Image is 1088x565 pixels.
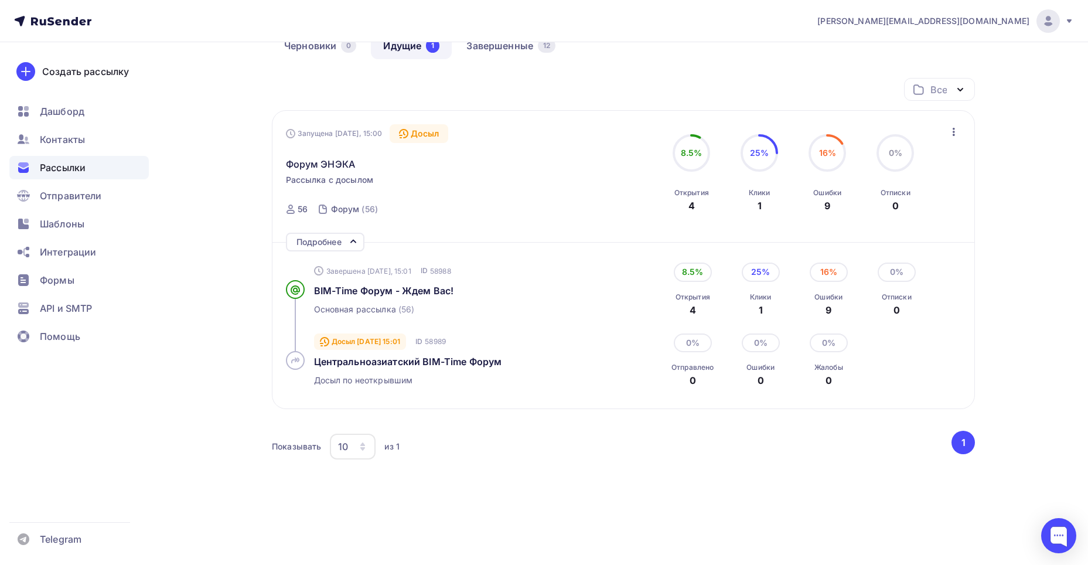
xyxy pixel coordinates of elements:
[314,284,581,298] a: BIM-Time Форум - Ждем Вас!
[930,83,947,97] div: Все
[42,64,129,79] div: Создать рассылку
[676,303,710,317] div: 4
[750,303,772,317] div: 1
[421,265,428,277] span: ID
[951,431,975,454] button: Go to page 1
[950,431,976,454] ul: Pagination
[296,235,342,249] div: Подробнее
[286,129,383,138] div: Запущена [DATE], 15:00
[746,363,775,372] div: Ошибки
[817,15,1029,27] span: [PERSON_NAME][EMAIL_ADDRESS][DOMAIN_NAME]
[881,188,910,198] div: Отписки
[361,203,378,215] div: (56)
[454,32,568,59] a: Завершенные12
[750,148,769,158] span: 25%
[40,245,96,259] span: Интеграции
[338,440,348,454] div: 10
[878,263,916,281] div: 0%
[882,303,912,317] div: 0
[676,292,710,302] div: Открытия
[390,124,449,143] div: Досыл
[889,148,902,158] span: 0%
[674,263,712,281] div: 8.5%
[758,199,762,213] div: 1
[819,148,836,158] span: 16%
[40,189,102,203] span: Отправители
[425,336,446,346] span: 58989
[331,203,360,215] div: Форум
[398,304,415,315] span: (56)
[814,363,843,372] div: Жалобы
[688,199,695,213] div: 4
[817,9,1074,33] a: [PERSON_NAME][EMAIL_ADDRESS][DOMAIN_NAME]
[749,188,770,198] div: Клики
[742,333,780,352] div: 0%
[814,303,843,317] div: 9
[750,292,772,302] div: Клики
[329,433,376,460] button: 10
[40,273,74,287] span: Формы
[40,104,84,118] span: Дашборд
[40,301,92,315] span: API и SMTP
[9,156,149,179] a: Рассылки
[810,263,848,281] div: 16%
[40,161,86,175] span: Рассылки
[371,32,452,59] a: Идущие1
[330,200,379,219] a: Форум (56)
[40,217,84,231] span: Шаблоны
[813,188,841,198] div: Ошибки
[9,128,149,151] a: Контакты
[674,188,709,198] div: Открытия
[9,212,149,236] a: Шаблоны
[272,32,369,59] a: Черновики0
[674,333,712,352] div: 0%
[40,132,85,147] span: Контакты
[892,199,899,213] div: 0
[882,292,912,302] div: Отписки
[9,268,149,292] a: Формы
[314,355,581,369] a: Центральноазиатский BIM-Time Форум
[671,363,714,372] div: Отправлено
[314,333,407,350] div: Досыл [DATE] 15:01
[810,333,848,352] div: 0%
[681,148,702,158] span: 8.5%
[314,375,413,386] span: Досыл по неоткрывшим
[430,266,451,276] span: 58988
[40,329,80,343] span: Помощь
[426,39,439,53] div: 1
[341,39,356,53] div: 0
[40,532,81,546] span: Telegram
[814,373,843,387] div: 0
[314,304,396,315] span: Основная рассылка
[742,263,780,281] div: 25%
[9,100,149,123] a: Дашборд
[824,199,830,213] div: 9
[298,203,308,215] div: 56
[9,184,149,207] a: Отправители
[671,373,714,387] div: 0
[314,285,454,297] span: BIM-Time Форум - Ждем Вас!
[814,292,843,302] div: Ошибки
[286,157,356,171] span: Форум ЭНЭКА
[904,78,975,101] button: Все
[314,356,502,367] span: Центральноазиатский BIM-Time Форум
[272,441,321,452] div: Показывать
[384,441,400,452] div: из 1
[746,373,775,387] div: 0
[326,266,411,276] span: Завершена [DATE], 15:01
[415,336,422,348] span: ID
[538,39,555,53] div: 12
[286,174,374,186] span: Рассылка с досылом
